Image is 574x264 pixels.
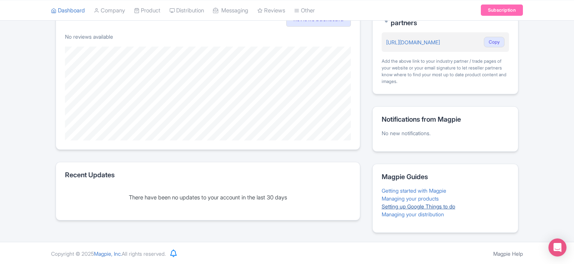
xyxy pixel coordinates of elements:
[484,37,505,47] button: Copy
[382,203,455,210] a: Setting up Google Things to do
[65,171,351,179] h2: Recent Updates
[382,187,446,194] a: Getting started with Magpie
[382,211,444,217] a: Managing your distribution
[47,250,170,258] div: Copyright © 2025 All rights reserved.
[481,5,523,16] a: Subscription
[94,250,122,257] span: Magpie, Inc.
[382,129,509,137] p: No new notifications.
[382,195,439,202] a: Managing your products
[65,193,351,202] div: There have been no updates to your account in the last 30 days
[548,238,566,256] div: Open Intercom Messenger
[65,13,91,21] h2: Reviews
[65,33,351,41] p: No reviews available
[382,173,509,181] h2: Magpie Guides
[386,39,440,45] a: [URL][DOMAIN_NAME]
[382,116,509,123] h2: Notifications from Magpie
[382,58,509,85] div: Add the above link to your industry partner / trade pages of your website or your email signature...
[493,250,523,257] a: Magpie Help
